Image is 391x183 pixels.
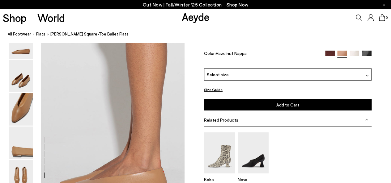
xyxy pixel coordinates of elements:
[50,31,129,37] span: [PERSON_NAME] Square-Toe Ballet Flats
[366,74,369,77] img: svg%3E
[36,31,45,36] span: flats
[385,16,388,19] span: 0
[204,117,238,123] span: Related Products
[3,12,27,23] a: Shop
[143,1,249,9] p: Out Now | Fall/Winter ‘25 Collection
[238,132,269,173] img: Nova Regal Pumps
[238,177,269,182] p: Nova
[238,169,269,182] a: Nova Regal Pumps Nova
[204,132,235,173] img: Koko Regal Heel Boots
[204,86,223,94] button: Size Guide
[37,12,65,23] a: World
[227,2,249,7] span: Navigate to /collections/new-in
[8,31,31,37] a: All Footwear
[9,60,33,92] img: Betty Square-Toe Ballet Flats - Image 2
[379,14,385,21] a: 0
[216,51,247,56] span: Hazelnut Nappa
[204,177,235,182] p: Koko
[276,102,299,107] span: Add to Cart
[36,31,45,37] a: flats
[204,51,320,58] div: Color:
[365,119,368,122] img: svg%3E
[204,169,235,182] a: Koko Regal Heel Boots Koko
[207,71,229,78] span: Select size
[204,99,372,110] button: Add to Cart
[181,10,209,23] a: Aeyde
[9,127,33,159] img: Betty Square-Toe Ballet Flats - Image 4
[9,93,33,126] img: Betty Square-Toe Ballet Flats - Image 3
[8,26,391,43] nav: breadcrumb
